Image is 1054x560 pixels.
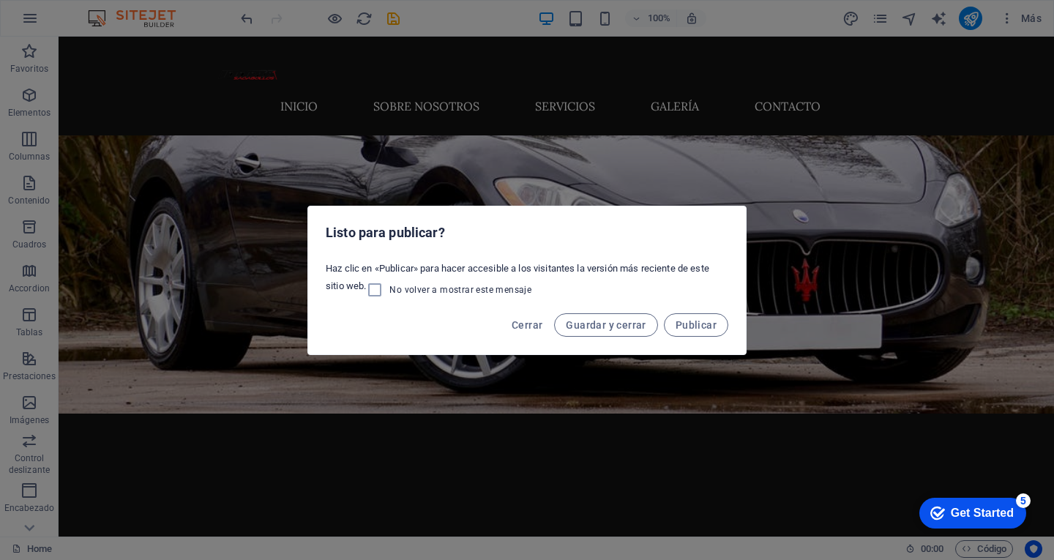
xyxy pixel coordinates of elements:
[512,319,542,331] span: Cerrar
[326,224,728,242] h2: Listo para publicar?
[554,313,657,337] button: Guardar y cerrar
[506,313,548,337] button: Cerrar
[566,319,646,331] span: Guardar y cerrar
[389,284,531,296] span: No volver a mostrar este mensaje
[12,7,119,38] div: Get Started 5 items remaining, 0% complete
[664,313,728,337] button: Publicar
[43,16,106,29] div: Get Started
[308,256,746,305] div: Haz clic en «Publicar» para hacer accesible a los visitantes la versión más reciente de este siti...
[676,319,717,331] span: Publicar
[108,3,123,18] div: 5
